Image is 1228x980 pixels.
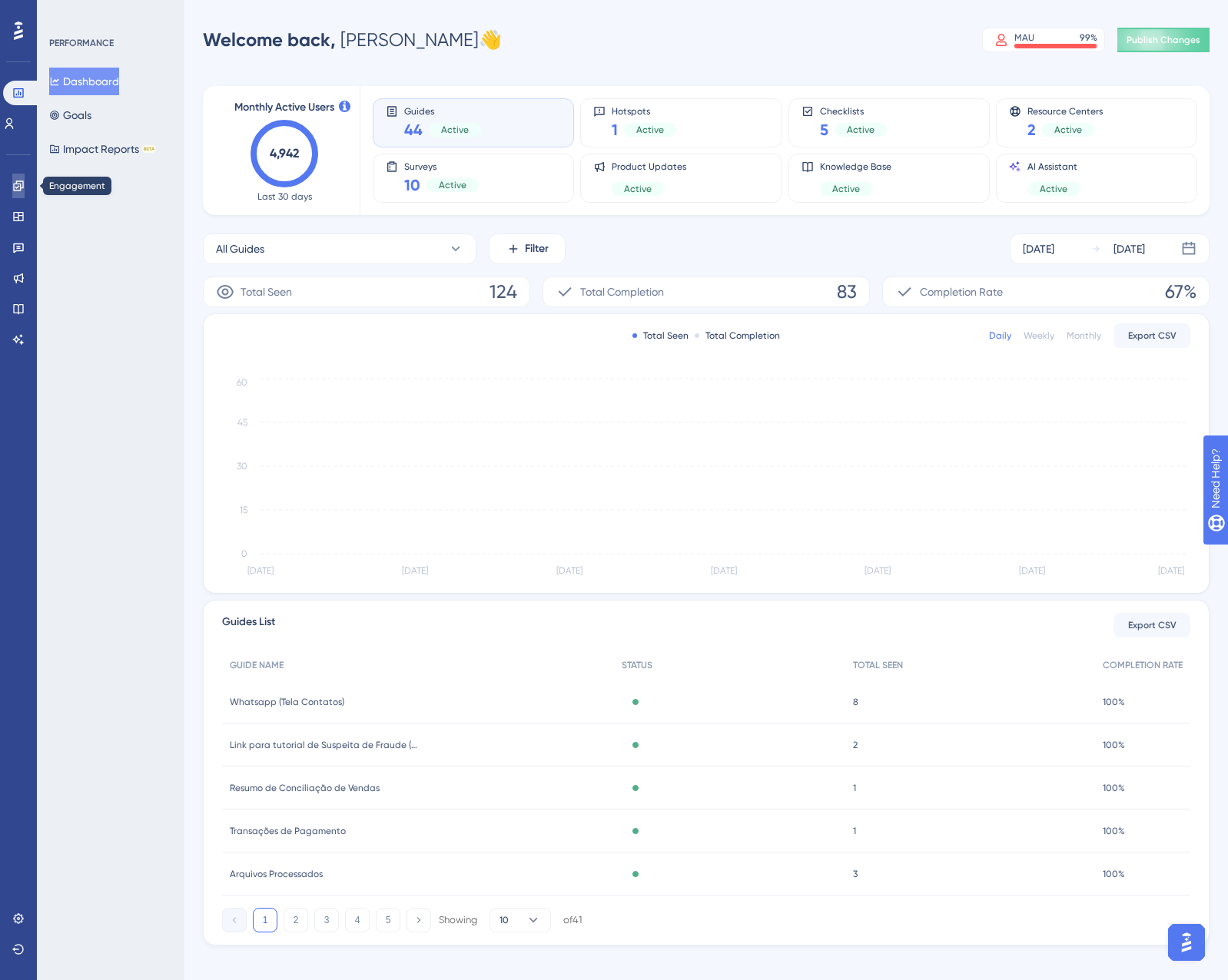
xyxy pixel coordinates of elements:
[247,565,274,576] tspan: [DATE]
[439,913,477,927] div: Showing
[580,283,664,301] span: Total Completion
[612,161,686,173] span: Product Updates
[270,146,299,161] text: 4,942
[1024,329,1054,342] div: Weekly
[203,233,476,264] button: All Guides
[1103,739,1125,751] span: 100%
[142,145,156,153] div: BETA
[1163,919,1210,965] iframe: UserGuiding AI Assistant Launcher
[49,37,114,49] div: PERFORMANCE
[1113,323,1190,348] button: Export CSV
[853,739,858,751] span: 2
[1027,161,1080,173] span: AI Assistant
[404,161,479,171] span: Surveys
[230,659,284,671] span: GUIDE NAME
[216,240,264,258] span: All Guides
[36,4,96,22] span: Need Help?
[622,659,652,671] span: STATUS
[636,124,664,136] span: Active
[237,461,247,472] tspan: 30
[820,161,891,173] span: Knowledge Base
[240,505,247,515] tspan: 15
[1165,280,1196,304] span: 67%
[230,825,346,837] span: Transações de Pagamento
[563,913,582,927] div: of 41
[345,908,370,932] button: 4
[853,696,858,708] span: 8
[847,124,875,136] span: Active
[853,825,856,837] span: 1
[1103,782,1125,794] span: 100%
[404,119,423,141] span: 44
[612,105,676,116] span: Hotspots
[525,240,549,258] span: Filter
[230,696,344,708] span: Whatsapp (Tela Contatos)
[1014,31,1034,44] div: MAU
[49,101,91,129] button: Goals
[49,68,119,95] button: Dashboard
[711,565,737,576] tspan: [DATE]
[556,565,582,576] tspan: [DATE]
[1080,31,1097,44] div: 99 %
[920,283,1003,301] span: Completion Rate
[230,868,323,880] span: Arquivos Processados
[439,179,466,191] span: Active
[1019,565,1045,576] tspan: [DATE]
[1103,659,1183,671] span: COMPLETION RATE
[230,739,422,751] span: Link para tutorial de Suspeita de Fraude (Apenas ITA)
[1040,183,1067,195] span: Active
[1103,825,1125,837] span: 100%
[230,782,380,794] span: Resumo de Conciliação de Vendas
[820,105,887,116] span: Checklists
[314,908,339,932] button: 3
[222,613,275,637] span: Guides List
[404,174,420,196] span: 10
[1113,613,1190,637] button: Export CSV
[490,280,517,304] span: 124
[632,329,689,342] div: Total Seen
[284,908,308,932] button: 2
[1158,565,1184,576] tspan: [DATE]
[1128,329,1177,342] span: Export CSV
[1067,329,1101,342] div: Monthly
[820,119,828,141] span: 5
[203,28,502,52] div: [PERSON_NAME] 👋
[257,190,312,203] span: Last 30 days
[441,124,469,136] span: Active
[989,329,1011,342] div: Daily
[1103,868,1125,880] span: 100%
[1103,696,1125,708] span: 100%
[499,914,509,926] span: 10
[253,908,277,932] button: 1
[1027,105,1103,116] span: Resource Centers
[49,135,156,163] button: Impact ReportsBETA
[832,183,860,195] span: Active
[237,417,247,428] tspan: 45
[376,908,400,932] button: 5
[612,119,618,141] span: 1
[203,28,336,51] span: Welcome back,
[234,98,334,117] span: Monthly Active Users
[237,377,247,388] tspan: 60
[624,183,652,195] span: Active
[404,105,481,116] span: Guides
[853,659,903,671] span: TOTAL SEEN
[241,548,247,559] tspan: 0
[1023,240,1054,258] div: [DATE]
[489,233,566,264] button: Filter
[837,280,857,304] span: 83
[865,565,891,576] tspan: [DATE]
[1127,34,1200,46] span: Publish Changes
[1054,124,1082,136] span: Active
[853,782,856,794] span: 1
[490,908,551,932] button: 10
[241,283,292,301] span: Total Seen
[1128,619,1177,631] span: Export CSV
[695,329,780,342] div: Total Completion
[402,565,428,576] tspan: [DATE]
[1117,28,1210,52] button: Publish Changes
[853,868,858,880] span: 3
[1113,240,1145,258] div: [DATE]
